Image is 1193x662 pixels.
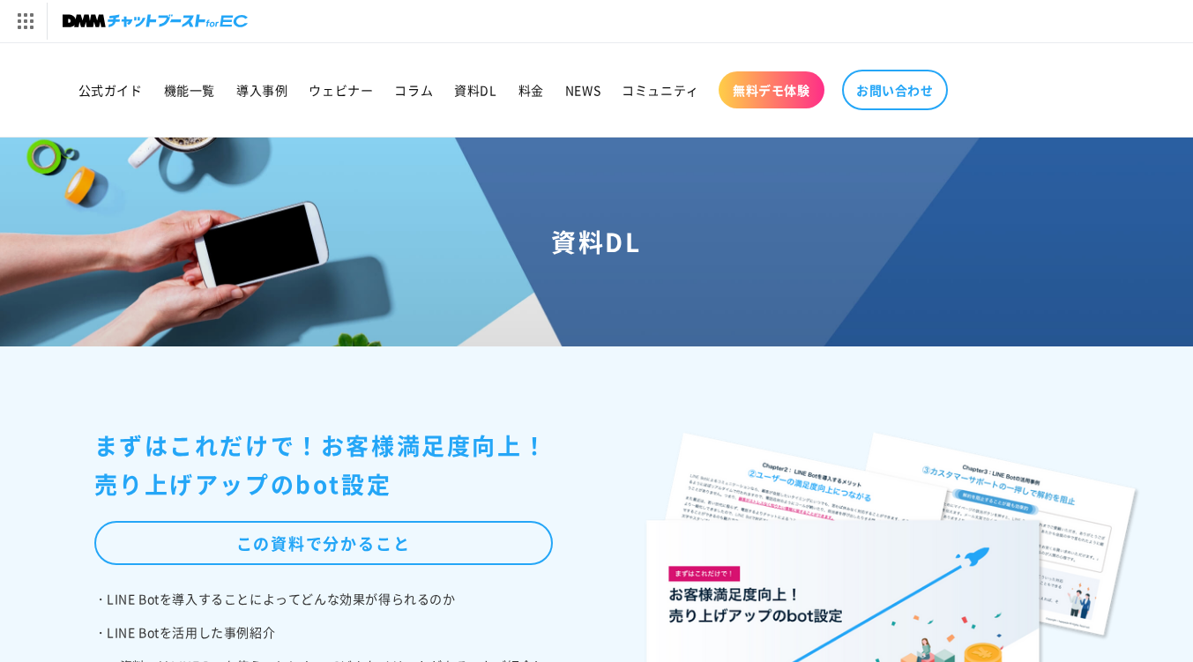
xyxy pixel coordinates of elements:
span: 導入事例 [236,82,287,98]
span: NEWS [565,82,600,98]
h1: まずはこれだけで！お客様満足度向上！売り上げアップのbot設定 [94,426,553,503]
a: 公式ガイド [68,71,153,108]
a: ウェビナー [298,71,384,108]
a: 導入事例 [226,71,298,108]
p: ・LINE Botを活用した事例紹介 [94,616,553,650]
a: 無料デモ体験 [719,71,824,108]
span: コラム [394,82,433,98]
p: ・LINE Botを導入することによってどんな効果が得られるのか [94,583,553,616]
span: 料金 [518,82,544,98]
span: 資料DL [454,82,496,98]
span: ウェビナー [309,82,373,98]
a: NEWS [555,71,611,108]
a: お問い合わせ [842,70,948,110]
div: この資料で分かること [94,521,553,565]
a: コミュニティ [611,71,710,108]
span: お問い合わせ [856,82,934,98]
span: 公式ガイド [78,82,143,98]
div: 資料DL [21,226,1172,257]
a: 資料DL [444,71,507,108]
span: 無料デモ体験 [733,82,810,98]
span: コミュニティ [622,82,699,98]
img: サービス [3,3,47,40]
a: 機能一覧 [153,71,226,108]
a: 料金 [508,71,555,108]
img: チャットブーストforEC [63,9,248,33]
span: 機能一覧 [164,82,215,98]
a: コラム [384,71,444,108]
